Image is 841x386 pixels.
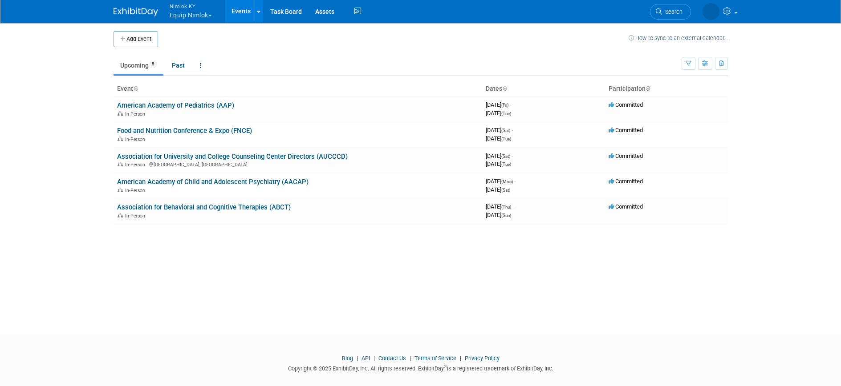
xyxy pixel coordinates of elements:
a: American Academy of Pediatrics (AAP) [117,101,234,109]
span: (Tue) [501,162,511,167]
span: [DATE] [486,127,513,133]
a: How to sync to an external calendar... [629,35,728,41]
span: | [354,355,360,362]
a: Sort by Event Name [133,85,138,92]
span: In-Person [125,188,148,193]
a: Privacy Policy [465,355,500,362]
a: Association for Behavioral and Cognitive Therapies (ABCT) [117,203,291,211]
span: Nimlok KY [170,1,212,11]
sup: ® [444,364,447,369]
span: | [371,355,377,362]
th: Event [114,81,482,96]
span: (Fri) [501,103,508,108]
th: Participation [605,81,728,96]
span: - [512,153,513,159]
a: Upcoming5 [114,57,163,74]
span: Committed [609,203,643,210]
span: - [514,178,516,185]
span: Committed [609,153,643,159]
span: [DATE] [486,212,511,218]
span: [DATE] [486,203,514,210]
span: In-Person [125,162,148,168]
span: Committed [609,178,643,185]
span: Committed [609,127,643,133]
span: 5 [149,61,157,68]
img: In-Person Event [118,213,123,217]
a: Sort by Participation Type [646,85,650,92]
button: Add Event [114,31,158,47]
a: Contact Us [378,355,406,362]
span: [DATE] [486,161,511,167]
div: [GEOGRAPHIC_DATA], [GEOGRAPHIC_DATA] [117,161,479,168]
span: In-Person [125,137,148,142]
span: In-Person [125,111,148,117]
a: Association for University and College Counseling Center Directors (AUCCCD) [117,153,348,161]
span: [DATE] [486,186,510,193]
a: Food and Nutrition Conference & Expo (FNCE) [117,127,252,135]
a: Past [165,57,191,74]
span: (Mon) [501,179,513,184]
span: (Thu) [501,205,511,209]
span: [DATE] [486,135,511,142]
span: (Sat) [501,188,510,193]
img: In-Person Event [118,162,123,166]
th: Dates [482,81,605,96]
span: (Tue) [501,111,511,116]
span: | [458,355,463,362]
span: [DATE] [486,110,511,117]
span: Search [662,8,683,15]
img: In-Person Event [118,137,123,141]
span: - [510,101,511,108]
a: Search [650,4,691,20]
span: - [512,203,514,210]
span: [DATE] [486,153,513,159]
a: American Academy of Child and Adolescent Psychiatry (AACAP) [117,178,309,186]
span: (Sat) [501,128,510,133]
img: ExhibitDay [114,8,158,16]
span: | [407,355,413,362]
span: Committed [609,101,643,108]
span: (Sun) [501,213,511,218]
img: Dana Carroll [703,3,719,20]
span: [DATE] [486,178,516,185]
span: (Tue) [501,137,511,141]
span: In-Person [125,213,148,219]
a: Terms of Service [414,355,456,362]
span: [DATE] [486,101,511,108]
span: - [512,127,513,133]
a: Blog [342,355,353,362]
a: API [362,355,370,362]
img: In-Person Event [118,111,123,116]
span: (Sat) [501,154,510,159]
img: In-Person Event [118,188,123,192]
a: Sort by Start Date [502,85,507,92]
